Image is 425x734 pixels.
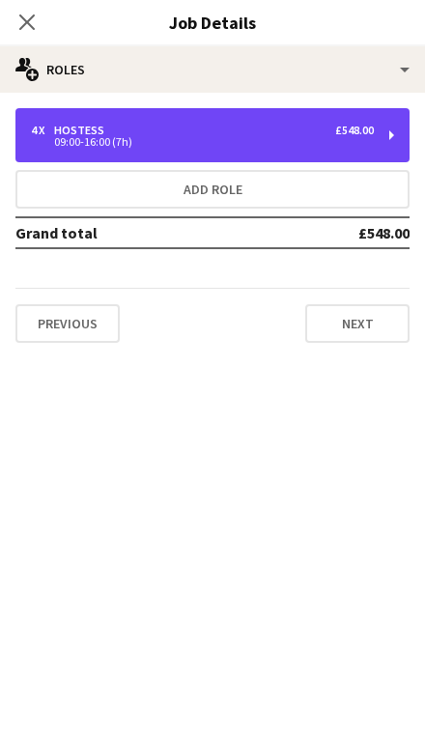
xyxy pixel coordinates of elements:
[305,304,410,343] button: Next
[335,124,374,137] div: £548.00
[257,217,410,248] td: £548.00
[15,170,410,209] button: Add role
[15,304,120,343] button: Previous
[15,217,257,248] td: Grand total
[31,124,54,137] div: 4 x
[31,137,374,147] div: 09:00-16:00 (7h)
[54,124,112,137] div: Hostess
